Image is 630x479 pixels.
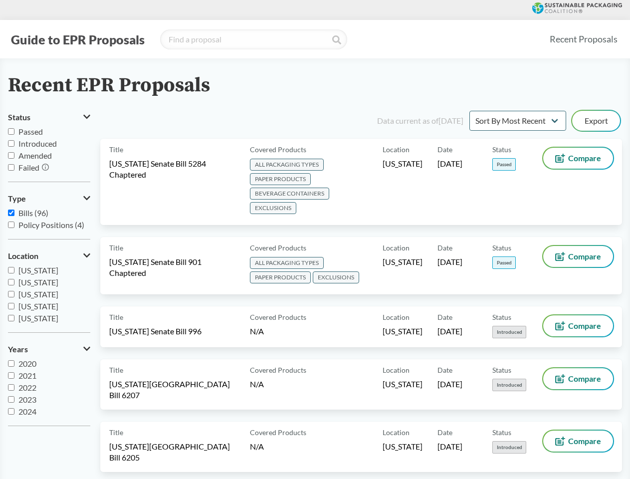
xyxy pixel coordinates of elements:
[109,379,238,401] span: [US_STATE][GEOGRAPHIC_DATA] Bill 6207
[568,375,601,383] span: Compare
[8,384,14,391] input: 2022
[250,271,311,283] span: PAPER PRODUCTS
[492,256,516,269] span: Passed
[8,109,90,126] button: Status
[383,312,410,322] span: Location
[383,427,410,438] span: Location
[383,441,422,452] span: [US_STATE]
[383,379,422,390] span: [US_STATE]
[437,312,452,322] span: Date
[8,396,14,403] input: 2023
[543,431,613,452] button: Compare
[18,127,43,136] span: Passed
[18,208,48,218] span: Bills (96)
[8,74,210,97] h2: Recent EPR Proposals
[8,152,14,159] input: Amended
[492,441,526,454] span: Introduced
[492,427,511,438] span: Status
[18,395,36,404] span: 2023
[383,242,410,253] span: Location
[437,365,452,375] span: Date
[18,407,36,416] span: 2024
[377,115,463,127] div: Data current as of [DATE]
[437,158,462,169] span: [DATE]
[572,111,620,131] button: Export
[8,279,14,285] input: [US_STATE]
[568,437,601,445] span: Compare
[18,277,58,287] span: [US_STATE]
[8,164,14,171] input: Failed
[492,379,526,391] span: Introduced
[250,326,264,336] span: N/A
[8,372,14,379] input: 2021
[8,341,90,358] button: Years
[8,360,14,367] input: 2020
[383,365,410,375] span: Location
[18,313,58,323] span: [US_STATE]
[8,222,14,228] input: Policy Positions (4)
[18,383,36,392] span: 2022
[437,379,462,390] span: [DATE]
[18,359,36,368] span: 2020
[250,365,306,375] span: Covered Products
[492,326,526,338] span: Introduced
[8,408,14,415] input: 2024
[8,251,38,260] span: Location
[543,246,613,267] button: Compare
[8,267,14,273] input: [US_STATE]
[8,315,14,321] input: [US_STATE]
[543,315,613,336] button: Compare
[250,312,306,322] span: Covered Products
[18,301,58,311] span: [US_STATE]
[109,427,123,438] span: Title
[568,252,601,260] span: Compare
[8,190,90,207] button: Type
[492,158,516,171] span: Passed
[109,144,123,155] span: Title
[313,271,359,283] span: EXCLUSIONS
[250,242,306,253] span: Covered Products
[250,173,311,185] span: PAPER PRODUCTS
[18,289,58,299] span: [US_STATE]
[8,247,90,264] button: Location
[437,326,462,337] span: [DATE]
[492,365,511,375] span: Status
[437,441,462,452] span: [DATE]
[250,442,264,451] span: N/A
[383,144,410,155] span: Location
[545,28,622,50] a: Recent Proposals
[109,158,238,180] span: [US_STATE] Senate Bill 5284 Chaptered
[250,427,306,438] span: Covered Products
[18,163,39,172] span: Failed
[109,256,238,278] span: [US_STATE] Senate Bill 901 Chaptered
[8,113,30,122] span: Status
[109,365,123,375] span: Title
[18,371,36,380] span: 2021
[18,151,52,160] span: Amended
[8,210,14,216] input: Bills (96)
[18,265,58,275] span: [US_STATE]
[250,159,324,171] span: ALL PACKAGING TYPES
[568,322,601,330] span: Compare
[437,256,462,267] span: [DATE]
[8,140,14,147] input: Introduced
[543,148,613,169] button: Compare
[383,326,422,337] span: [US_STATE]
[8,128,14,135] input: Passed
[160,29,347,49] input: Find a proposal
[8,194,26,203] span: Type
[109,441,238,463] span: [US_STATE][GEOGRAPHIC_DATA] Bill 6205
[8,31,148,47] button: Guide to EPR Proposals
[383,256,422,267] span: [US_STATE]
[437,144,452,155] span: Date
[109,326,202,337] span: [US_STATE] Senate Bill 996
[18,220,84,230] span: Policy Positions (4)
[437,242,452,253] span: Date
[109,242,123,253] span: Title
[437,427,452,438] span: Date
[250,257,324,269] span: ALL PACKAGING TYPES
[18,139,57,148] span: Introduced
[8,303,14,309] input: [US_STATE]
[250,379,264,389] span: N/A
[250,188,329,200] span: BEVERAGE CONTAINERS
